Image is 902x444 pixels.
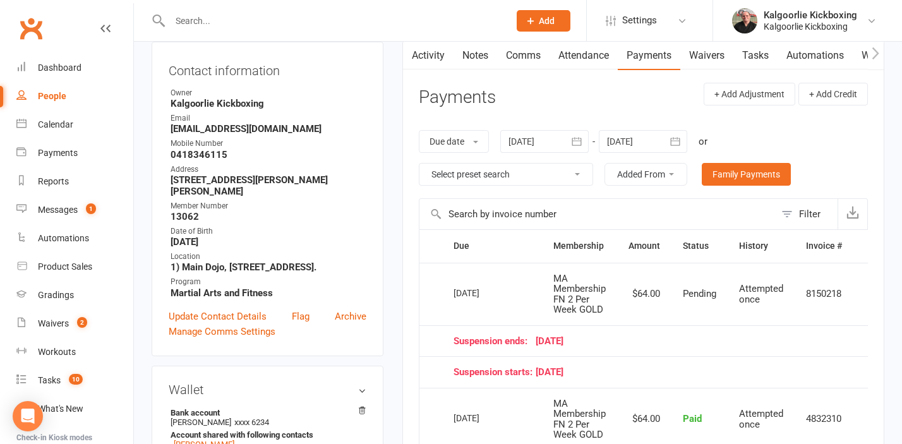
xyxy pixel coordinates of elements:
strong: Account shared with following contacts [171,430,360,440]
button: Due date [419,130,489,153]
h3: Wallet [169,383,366,397]
a: Automations [778,41,853,70]
a: Automations [16,224,133,253]
h3: Contact information [169,59,366,78]
a: Tasks [733,41,778,70]
a: Flag [292,309,310,324]
a: Comms [497,41,550,70]
div: Dashboard [38,63,81,73]
button: Add [517,10,570,32]
div: Mobile Number [171,138,366,150]
button: + Add Credit [798,83,868,105]
div: Open Intercom Messenger [13,401,43,431]
strong: [DATE] [171,236,366,248]
div: People [38,91,66,101]
span: Settings [622,6,657,35]
span: Suspension starts: [454,367,536,378]
div: Messages [38,205,78,215]
a: Messages 1 [16,196,133,224]
span: MA Membership FN 2 Per Week GOLD [553,273,606,316]
div: Member Number [171,200,366,212]
td: 8150218 [795,263,853,325]
a: Update Contact Details [169,309,267,324]
div: [DATE] [454,283,512,303]
div: Waivers [38,318,69,328]
a: Notes [454,41,497,70]
span: MA Membership FN 2 Per Week GOLD [553,398,606,441]
div: or [699,134,707,149]
a: Activity [403,41,454,70]
a: Manage Comms Settings [169,324,275,339]
a: Waivers [680,41,733,70]
strong: 0418346115 [171,149,366,160]
div: What's New [38,404,83,414]
span: 2 [77,317,87,328]
span: Add [539,16,555,26]
a: Reports [16,167,133,196]
a: Payments [618,41,680,70]
a: Dashboard [16,54,133,82]
div: [DATE] [454,408,512,428]
div: Filter [799,207,821,222]
div: Payments [38,148,78,158]
th: Status [671,230,728,262]
div: [DATE] [454,367,842,378]
a: Gradings [16,281,133,309]
a: Calendar [16,111,133,139]
div: Tasks [38,375,61,385]
div: [DATE] [454,336,842,347]
strong: 1) Main Dojo, [STREET_ADDRESS]. [171,261,366,273]
div: Reports [38,176,69,186]
div: Gradings [38,290,74,300]
span: 10 [69,374,83,385]
img: thumb_image1664779456.png [732,8,757,33]
div: Owner [171,87,366,99]
td: $64.00 [617,263,671,325]
div: Kalgoorlie Kickboxing [764,9,857,21]
div: Kalgoorlie Kickboxing [764,21,857,32]
a: What's New [16,395,133,423]
th: Amount [617,230,671,262]
button: Filter [775,199,838,229]
div: Workouts [38,347,76,357]
input: Search... [166,12,500,30]
div: Address [171,164,366,176]
a: Payments [16,139,133,167]
th: Membership [542,230,617,262]
a: Archive [335,309,366,324]
strong: Kalgoorlie Kickboxing [171,98,366,109]
button: + Add Adjustment [704,83,795,105]
a: People [16,82,133,111]
span: Suspension ends: [454,336,536,347]
span: 1 [86,203,96,214]
span: Paid [683,413,702,424]
div: Program [171,276,366,288]
a: Tasks 10 [16,366,133,395]
h3: Payments [419,88,496,107]
span: Attempted once [739,408,783,430]
input: Search by invoice number [419,199,775,229]
div: Date of Birth [171,225,366,237]
a: Clubworx [15,13,47,44]
th: History [728,230,795,262]
a: Workouts [16,338,133,366]
div: Product Sales [38,261,92,272]
strong: 13062 [171,211,366,222]
a: Attendance [550,41,618,70]
div: Email [171,112,366,124]
th: Due [442,230,542,262]
span: Pending [683,288,716,299]
span: xxxx 6234 [234,417,269,427]
strong: [EMAIL_ADDRESS][DOMAIN_NAME] [171,123,366,135]
span: Attempted once [739,283,783,305]
button: Added From [604,163,687,186]
div: Calendar [38,119,73,129]
div: Location [171,251,366,263]
strong: Martial Arts and Fitness [171,287,366,299]
a: Family Payments [702,163,791,186]
strong: [STREET_ADDRESS][PERSON_NAME][PERSON_NAME] [171,174,366,197]
div: Automations [38,233,89,243]
strong: Bank account [171,408,360,417]
th: Invoice # [795,230,853,262]
a: Product Sales [16,253,133,281]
